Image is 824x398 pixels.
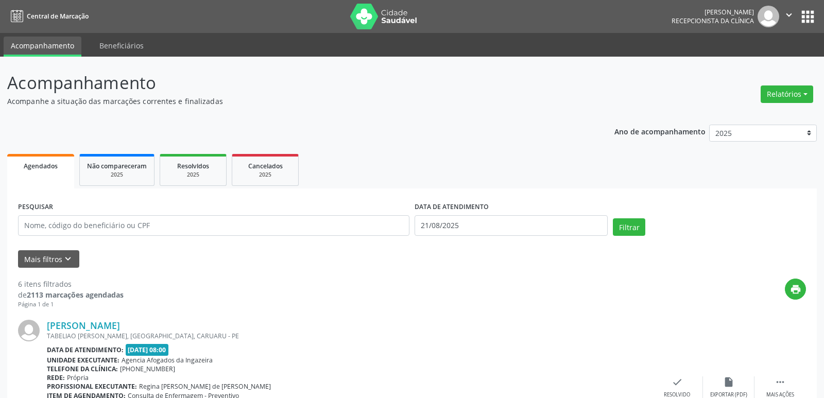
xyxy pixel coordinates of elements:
[672,8,754,16] div: [PERSON_NAME]
[415,215,608,236] input: Selecione um intervalo
[47,365,118,373] b: Telefone da clínica:
[7,70,574,96] p: Acompanhamento
[775,376,786,388] i: 
[47,320,120,331] a: [PERSON_NAME]
[4,37,81,57] a: Acompanhamento
[790,284,801,295] i: print
[7,96,574,107] p: Acompanhe a situação das marcações correntes e finalizadas
[87,171,147,179] div: 2025
[47,356,119,365] b: Unidade executante:
[415,199,489,215] label: DATA DE ATENDIMENTO
[783,9,795,21] i: 
[27,290,124,300] strong: 2113 marcações agendadas
[779,6,799,27] button: 
[672,16,754,25] span: Recepcionista da clínica
[62,253,74,265] i: keyboard_arrow_down
[87,162,147,170] span: Não compareceram
[18,215,409,236] input: Nome, código do beneficiário ou CPF
[614,125,706,137] p: Ano de acompanhamento
[758,6,779,27] img: img
[18,320,40,341] img: img
[126,344,169,356] span: [DATE] 08:00
[139,382,271,391] span: Regina [PERSON_NAME] de [PERSON_NAME]
[761,85,813,103] button: Relatórios
[239,171,291,179] div: 2025
[248,162,283,170] span: Cancelados
[24,162,58,170] span: Agendados
[47,373,65,382] b: Rede:
[27,12,89,21] span: Central de Marcação
[18,289,124,300] div: de
[672,376,683,388] i: check
[177,162,209,170] span: Resolvidos
[47,345,124,354] b: Data de atendimento:
[785,279,806,300] button: print
[47,332,651,340] div: TABELIAO [PERSON_NAME], [GEOGRAPHIC_DATA], CARUARU - PE
[18,300,124,309] div: Página 1 de 1
[799,8,817,26] button: apps
[613,218,645,236] button: Filtrar
[18,199,53,215] label: PESQUISAR
[92,37,151,55] a: Beneficiários
[167,171,219,179] div: 2025
[67,373,89,382] span: Própria
[18,279,124,289] div: 6 itens filtrados
[122,356,213,365] span: Agencia Afogados da Ingazeira
[18,250,79,268] button: Mais filtroskeyboard_arrow_down
[47,382,137,391] b: Profissional executante:
[723,376,734,388] i: insert_drive_file
[120,365,175,373] span: [PHONE_NUMBER]
[7,8,89,25] a: Central de Marcação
